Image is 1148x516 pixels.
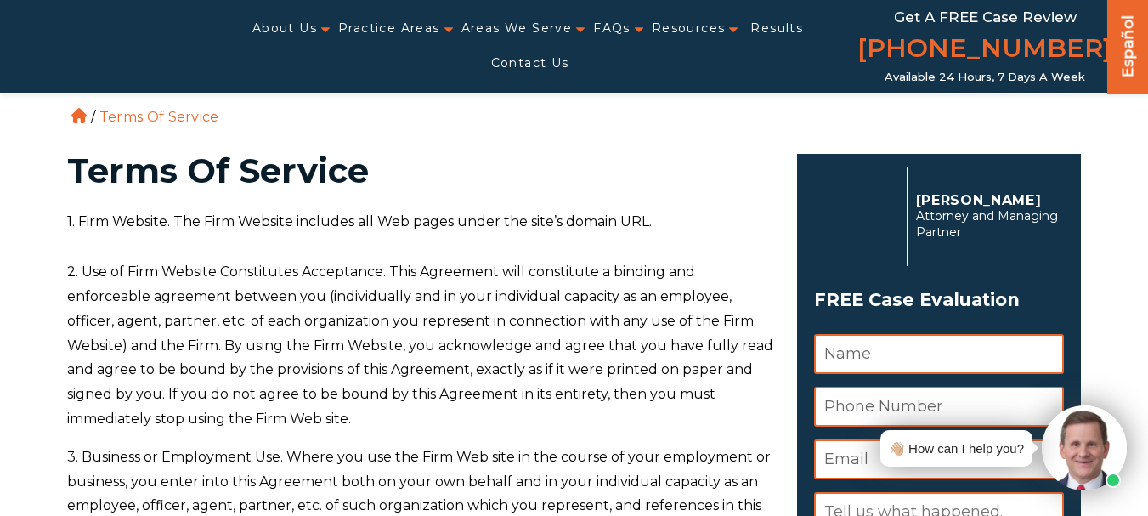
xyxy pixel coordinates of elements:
a: Home [71,108,87,123]
p: 1. Firm Website. The Firm Website includes all Web pages under the site’s domain URL. [67,210,778,235]
h1: Terms Of Service [67,154,778,188]
span: Attorney and Managing Partner [916,208,1065,241]
a: Areas We Serve [461,11,573,46]
a: Results [750,11,803,46]
li: Terms Of Service [95,109,223,125]
span: Get a FREE Case Review [894,9,1077,26]
p: [PERSON_NAME] [916,192,1065,208]
div: 👋🏼 How can I help you? [889,437,1024,460]
a: About Us [252,11,317,46]
input: Email [814,439,1064,479]
a: Contact Us [491,46,569,81]
img: Intaker widget Avatar [1042,405,1127,490]
h3: FREE Case Evaluation [814,284,1064,316]
a: FAQs [593,11,631,46]
a: Resources [652,11,726,46]
img: Herbert Auger [814,173,898,258]
input: Phone Number [814,387,1064,427]
span: Available 24 Hours, 7 Days a Week [885,71,1085,84]
img: Auger & Auger Accident and Injury Lawyers Logo [10,32,198,61]
a: Practice Areas [338,11,440,46]
input: Name [814,334,1064,374]
a: [PHONE_NUMBER] [857,30,1112,71]
p: 2. Use of Firm Website Constitutes Acceptance. This Agreement will constitute a binding and enfor... [67,260,778,432]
